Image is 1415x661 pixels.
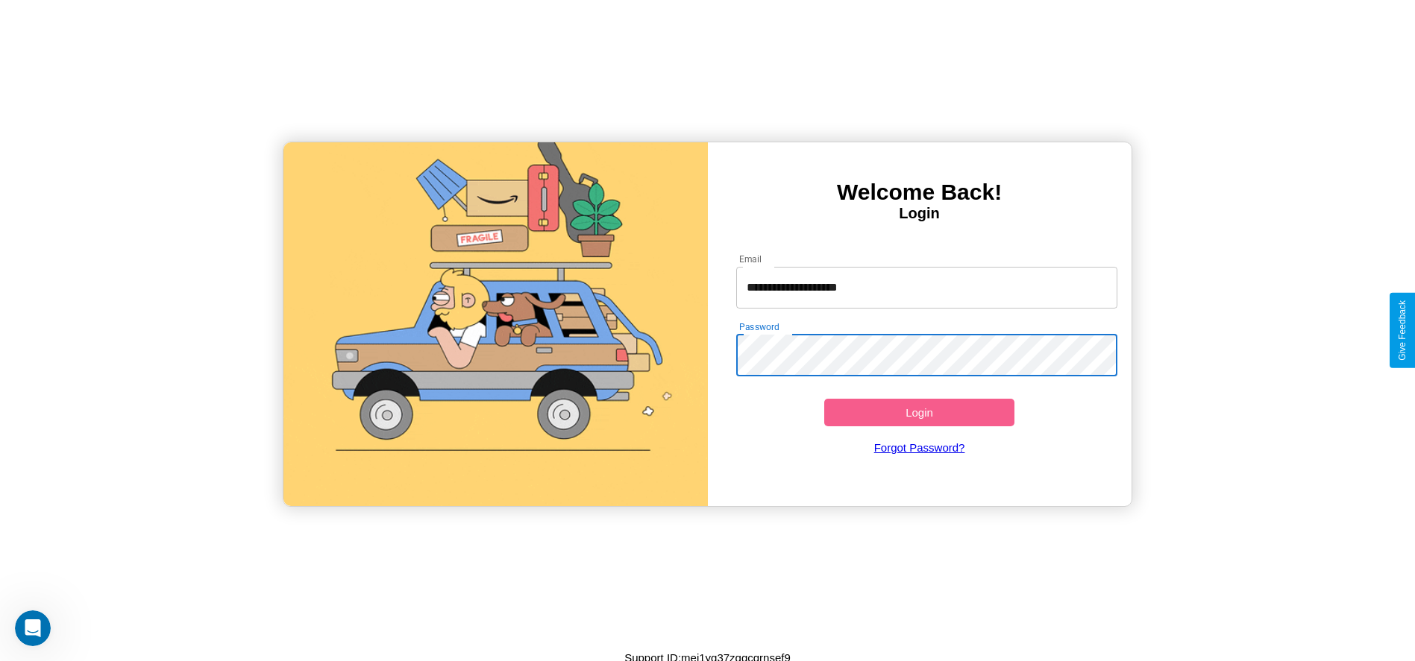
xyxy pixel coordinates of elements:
div: Give Feedback [1397,300,1408,361]
h4: Login [708,205,1132,222]
iframe: Intercom live chat [15,610,51,646]
label: Email [739,253,762,265]
button: Login [824,399,1015,426]
label: Password [739,320,779,333]
h3: Welcome Back! [708,180,1132,205]
img: gif [283,142,707,506]
a: Forgot Password? [729,426,1110,469]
